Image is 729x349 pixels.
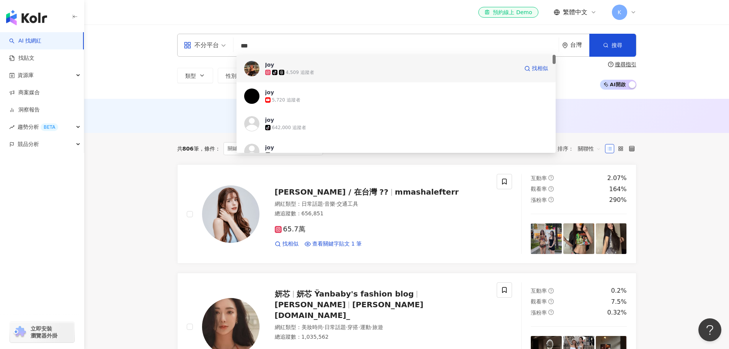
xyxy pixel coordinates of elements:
[297,289,414,298] span: 妍芯 Ÿanbaby's fashion blog
[372,324,383,330] span: 旅遊
[218,68,254,83] button: 性別
[41,123,58,131] div: BETA
[563,8,587,16] span: 繁體中文
[548,197,554,202] span: question-circle
[282,240,298,248] span: 找相似
[177,164,636,264] a: KOL Avatar[PERSON_NAME] / 在台灣 ??mmashalefterr網紅類型：日常話題·音樂·交通工具總追蹤數：656,85165.7萬找相似查看關鍵字貼文 1 筆互動率q...
[325,324,346,330] span: 日常話題
[286,69,314,76] div: 4,509 追蹤者
[272,152,303,159] div: 55,300 追蹤者
[18,118,58,136] span: 趨勢分析
[226,73,236,79] span: 性別
[275,240,298,248] a: 找相似
[325,201,335,207] span: 音樂
[548,186,554,192] span: question-circle
[607,174,627,182] div: 2.07%
[305,240,362,248] a: 查看關鍵字貼文 1 筆
[185,73,196,79] span: 類型
[323,201,325,207] span: ·
[184,41,191,49] span: appstore
[548,310,554,315] span: question-circle
[275,187,388,197] span: [PERSON_NAME] / 在台灣 ??
[563,223,594,254] img: post-image
[524,61,548,76] a: 找相似
[531,223,562,254] img: post-image
[612,42,622,48] span: 搜尋
[265,116,274,124] div: joy
[9,106,40,114] a: 洞察報告
[615,61,636,67] div: 搜尋指引
[323,324,325,330] span: ·
[347,324,358,330] span: 穿搭
[531,197,547,203] span: 漲粉率
[18,136,39,153] span: 競品分析
[531,298,547,305] span: 觀看率
[31,325,57,339] span: 立即安裝 瀏覽器外掛
[275,200,488,208] div: 網紅類型 ：
[272,97,300,103] div: 5,720 追蹤者
[199,146,220,152] span: 條件 ：
[596,223,627,254] img: post-image
[9,54,34,62] a: 找貼文
[337,201,358,207] span: 交通工具
[371,324,372,330] span: ·
[223,142,323,155] span: 關鍵字：[PERSON_NAME] 𝐨 𝐲 🍒🤍
[532,65,548,72] span: 找相似
[302,324,323,330] span: 美妝時尚
[18,67,34,84] span: 資源庫
[183,146,194,152] span: 806
[275,225,305,233] span: 65.7萬
[607,308,627,317] div: 0.32%
[9,125,15,130] span: rise
[302,201,323,207] span: 日常話題
[275,289,290,298] span: 妍芯
[9,89,40,97] a: 商案媒合
[531,288,547,294] span: 互動率
[484,8,532,16] div: 預約線上 Demo
[10,322,74,342] a: chrome extension立即安裝 瀏覽器外掛
[275,324,488,331] div: 網紅類型 ：
[202,185,259,243] img: KOL Avatar
[265,61,274,69] div: Joy
[562,43,568,48] span: environment
[548,175,554,180] span: question-circle
[275,300,346,309] span: [PERSON_NAME]
[611,298,627,306] div: 7.5%
[358,324,360,330] span: ·
[265,88,274,96] div: joy
[177,146,199,152] div: 共 筆
[578,143,601,155] span: 關聯性
[609,185,627,193] div: 164%
[531,310,547,316] span: 漲粉率
[558,143,605,155] div: 排序：
[611,287,627,295] div: 0.2%
[346,324,347,330] span: ·
[548,299,554,304] span: question-circle
[275,333,488,341] div: 總追蹤數 ： 1,035,562
[12,326,27,338] img: chrome extension
[272,125,306,131] div: 642,000 追蹤者
[698,318,721,341] iframe: Help Scout Beacon - Open
[265,144,274,151] div: joy
[6,10,47,25] img: logo
[312,240,362,248] span: 查看關鍵字貼文 1 筆
[589,34,636,57] button: 搜尋
[478,7,538,18] a: 預約線上 Demo
[244,116,259,131] img: KOL Avatar
[360,324,371,330] span: 運動
[275,210,488,218] div: 總追蹤數 ： 656,851
[618,8,621,16] span: K
[570,42,589,48] div: 台灣
[177,68,213,83] button: 類型
[335,201,337,207] span: ·
[184,39,219,51] div: 不分平台
[244,88,259,104] img: KOL Avatar
[244,61,259,76] img: KOL Avatar
[531,186,547,192] span: 觀看率
[395,187,459,197] span: mmashalefterr
[9,37,41,45] a: searchAI 找網紅
[609,196,627,204] div: 290%
[531,175,547,181] span: 互動率
[548,288,554,293] span: question-circle
[608,62,613,67] span: question-circle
